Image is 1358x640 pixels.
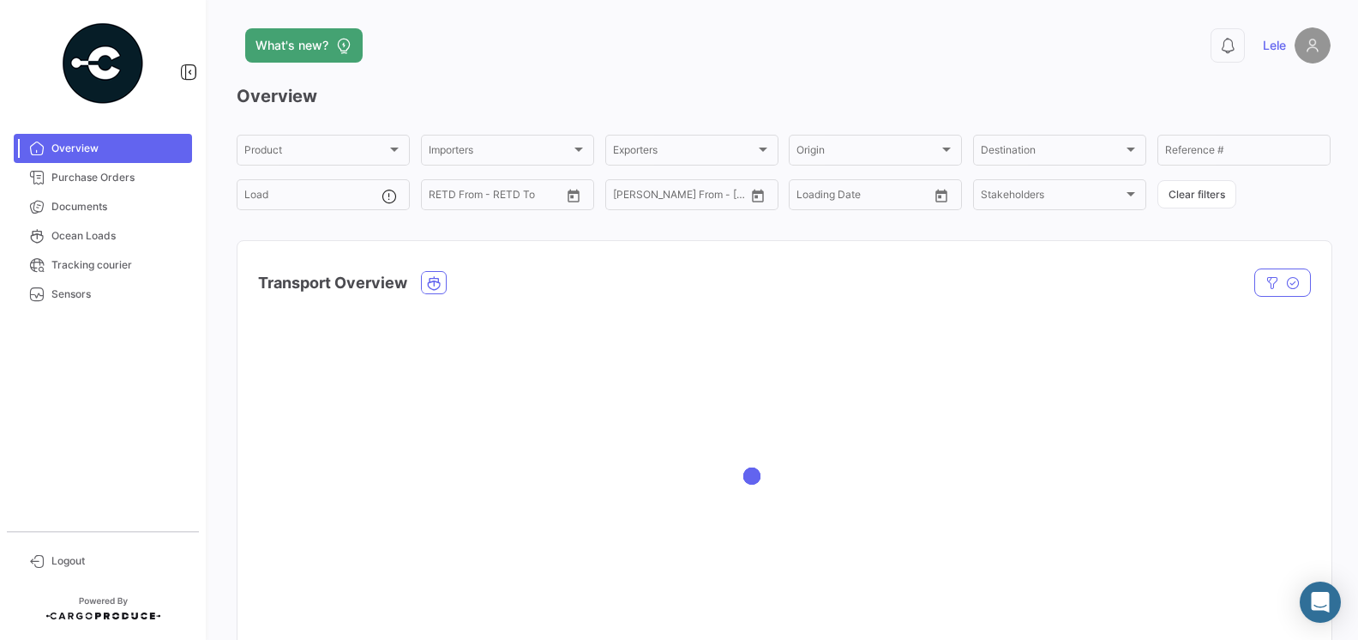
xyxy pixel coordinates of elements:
[245,28,363,63] button: What's new?
[561,183,586,208] button: Open calendar
[429,147,571,159] span: Importers
[14,163,192,192] a: Purchase Orders
[796,147,939,159] span: Origin
[14,251,192,280] a: Tracking courier
[832,191,895,203] input: To
[1300,582,1341,623] div: Abrir Intercom Messenger
[60,21,146,106] img: powered-by.png
[981,147,1123,159] span: Destination
[796,191,820,203] input: From
[14,192,192,221] a: Documents
[429,191,453,203] input: From
[465,191,527,203] input: To
[14,134,192,163] a: Overview
[14,221,192,251] a: Ocean Loads
[51,141,185,156] span: Overview
[51,287,185,302] span: Sensors
[258,271,407,295] h4: Transport Overview
[51,228,185,244] span: Ocean Loads
[51,553,185,569] span: Logout
[745,183,771,208] button: Open calendar
[237,84,1331,108] h3: Overview
[14,280,192,309] a: Sensors
[981,191,1123,203] span: Stakeholders
[1295,27,1331,63] img: placeholder-user.png
[51,199,185,214] span: Documents
[928,183,954,208] button: Open calendar
[649,191,712,203] input: To
[51,170,185,185] span: Purchase Orders
[1263,37,1286,54] span: Lele
[422,272,446,293] button: Ocean
[613,147,755,159] span: Exporters
[244,147,387,159] span: Product
[613,191,637,203] input: From
[51,257,185,273] span: Tracking courier
[1157,180,1236,208] button: Clear filters
[255,37,328,54] span: What's new?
